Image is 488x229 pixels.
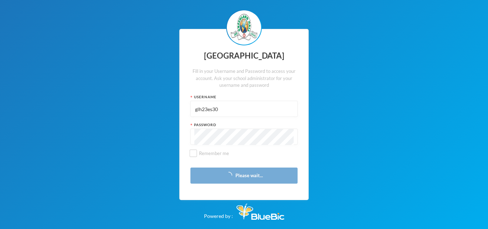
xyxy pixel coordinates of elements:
[190,122,298,128] div: Password
[225,172,232,179] i: icon: loading
[196,150,232,156] span: Remember me
[190,49,298,63] div: [GEOGRAPHIC_DATA]
[190,68,298,89] div: Fill in your Username and Password to access your account. Ask your school administrator for your...
[236,204,284,220] img: Bluebic
[204,200,284,220] div: Powered by :
[190,168,298,184] button: Please wait...
[190,94,298,100] div: Username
